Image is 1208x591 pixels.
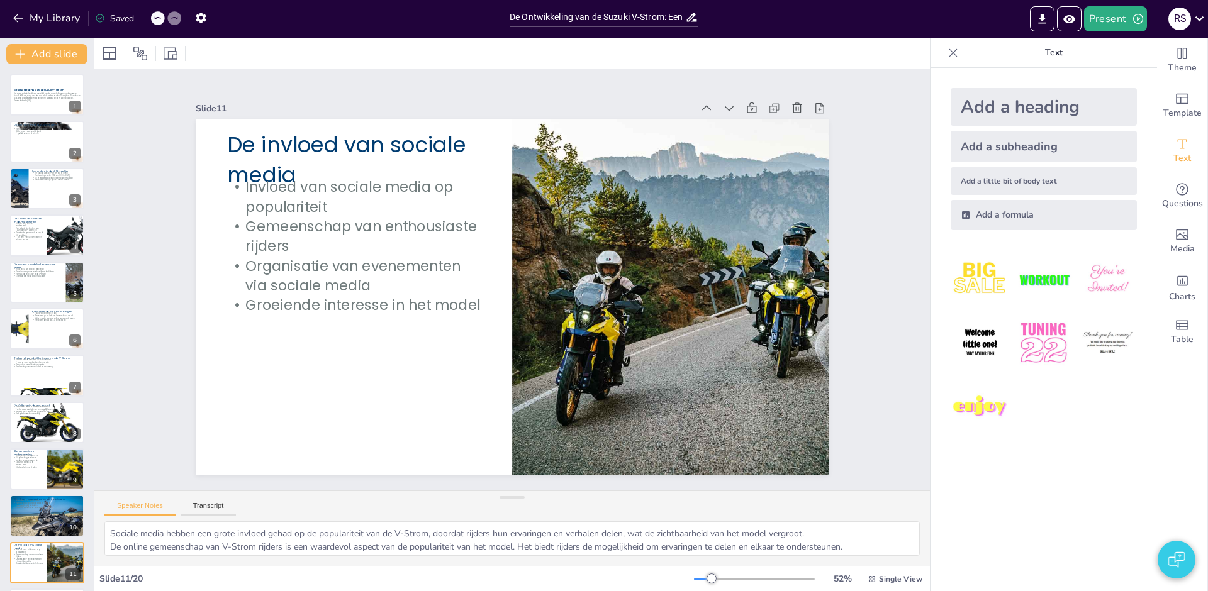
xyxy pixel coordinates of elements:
[161,43,180,64] div: Resize presentation
[1171,333,1194,346] span: Table
[65,568,81,580] div: 11
[14,506,81,509] p: Beschikbaarheid van accessoires
[14,99,81,102] p: Generated with [URL]
[14,455,43,457] p: Uitstekende klantenservice
[951,314,1009,372] img: 4.jpeg
[32,310,81,314] p: Klantenfeedback en ervaringen
[133,46,148,61] span: Position
[14,563,43,565] p: Groeiende interesse in het model
[227,217,480,257] p: Gemeenschap van enthousiaste rijders
[1168,8,1191,30] div: R S
[14,364,81,367] p: Geruchten over elektrische versies
[14,359,81,362] p: Veelbelovende toekomst voor de V-Strom
[14,450,43,456] p: Klantenservice en ondersteuning
[1173,152,1191,165] span: Text
[14,132,81,135] p: Populair onder motorrijders
[879,574,922,584] span: Single View
[227,177,480,217] p: Invloed van sociale media op populariteit
[951,250,1009,309] img: 1.jpeg
[14,543,43,550] p: De invloed van sociale media
[14,497,81,500] p: De rol van accessoires en aanpassingen
[14,123,81,126] p: Oorsprong van de Suzuki V-Strom
[1078,314,1137,372] img: 6.jpeg
[14,362,81,364] p: Focus op duurzaamheid en technologie
[69,288,81,299] div: 5
[14,549,43,553] p: Invloed van sociale media op populariteit
[32,314,81,317] p: Waardering voor betrouwbaarheid en comfort
[181,502,237,516] button: Transcript
[14,403,81,407] p: De V-Strom in de motorsport
[227,295,480,315] p: Groeiende interesse in het model
[14,236,43,241] p: Toename van evenementen en bijeenkomsten
[65,522,81,533] div: 10
[14,227,43,231] p: Verandering in denken over touring en off-road rijden
[1168,61,1197,75] span: Theme
[69,475,81,486] div: 9
[10,308,84,350] div: 6
[14,125,81,128] p: De V-Strom 1000 werd gelanceerd in [DATE]
[14,128,81,130] p: De naam "V-Strom" heeft een betekenis
[951,378,1009,436] img: 7.jpeg
[14,406,81,409] p: Deelname aan motorsport evenementen
[32,170,81,174] p: Innovaties in de V-Strom lijn
[227,256,480,295] p: Organisatie van evenementen via sociale media
[14,356,81,360] p: Toekomstige ontwikkelingen van de V-Strom
[32,317,81,319] p: Actieve deelname aan online gemeenschappen
[99,573,694,585] div: Slide 11 / 20
[14,275,62,277] p: Bijdrage aan nieuwe technologieën
[32,319,81,322] p: Verbeteringen op basis van feedback
[14,553,43,558] p: Gemeenschap van enthousiaste rijders
[14,558,43,562] p: Organisatie van evenementen via sociale media
[14,130,81,133] p: Ontworpen voor veelzijdigheid
[1057,6,1082,31] button: Preview Presentation
[99,43,120,64] div: Layout
[14,92,81,99] p: Deze presentatie biedt een overzicht van de ontwikkeling en evolutie van de Suzuki V-Strom, een p...
[951,200,1137,230] div: Add a formula
[951,88,1137,126] div: Add a heading
[963,38,1144,68] p: Text
[827,573,858,585] div: 52 %
[1157,174,1207,219] div: Get real-time input from your audience
[14,461,43,466] p: Beschikbaarheid van accessoires
[14,270,62,273] p: Groei in vraag naar avontuurlijke motorfietsen
[10,495,84,536] div: 10
[14,273,62,275] p: Verhoogde verkoop van de V-Strom
[1163,106,1202,120] span: Template
[6,44,87,64] button: Add slide
[10,74,84,116] div: 1
[14,263,62,270] p: De impact van de V-Strom op de markt
[69,382,81,393] div: 7
[1157,219,1207,264] div: Add images, graphics, shapes or video
[69,101,81,112] div: 1
[14,504,81,507] p: Persoonlijke stijl uitdrukken
[14,499,81,502] p: Cruciale rol van accessoires
[1157,309,1207,355] div: Add a table
[32,172,81,175] p: Introductie van de V-Strom 650 in [DATE]
[1030,6,1054,31] button: Export to PowerPoint
[10,542,84,583] div: 11
[10,168,84,209] div: 3
[1157,128,1207,174] div: Add text boxes
[14,268,62,270] p: Inspiratie voor andere fabrikanten
[1014,314,1073,372] img: 5.jpeg
[1157,38,1207,83] div: Change the overall theme
[1169,290,1195,304] span: Charts
[1157,264,1207,309] div: Add charts and graphs
[1162,197,1203,211] span: Questions
[69,241,81,253] div: 4
[32,179,81,182] p: Verbeterde veelzijdigheid door innovaties
[1168,6,1191,31] button: R S
[10,448,84,490] div: 9
[69,428,81,439] div: 8
[14,411,81,413] p: Impact op de ontwikkeling van de motor
[104,521,920,556] textarea: Sociale media hebben een grote invloed gehad op de populariteit van de V-Strom, doordat rijders h...
[14,457,43,461] p: Uitgebreide garantie- en onderhoudsprogramma's
[510,8,685,26] input: Insert title
[10,214,84,256] div: 4
[32,177,81,179] p: Geavanceerde elektronica in nieuwe modellen
[14,408,81,411] p: Testen van vaardigheden en mogelijkheden
[10,402,84,443] div: 8
[1170,242,1195,256] span: Media
[227,130,480,189] p: De invloed van sociale media
[14,466,43,468] p: Sterke relatie met klanten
